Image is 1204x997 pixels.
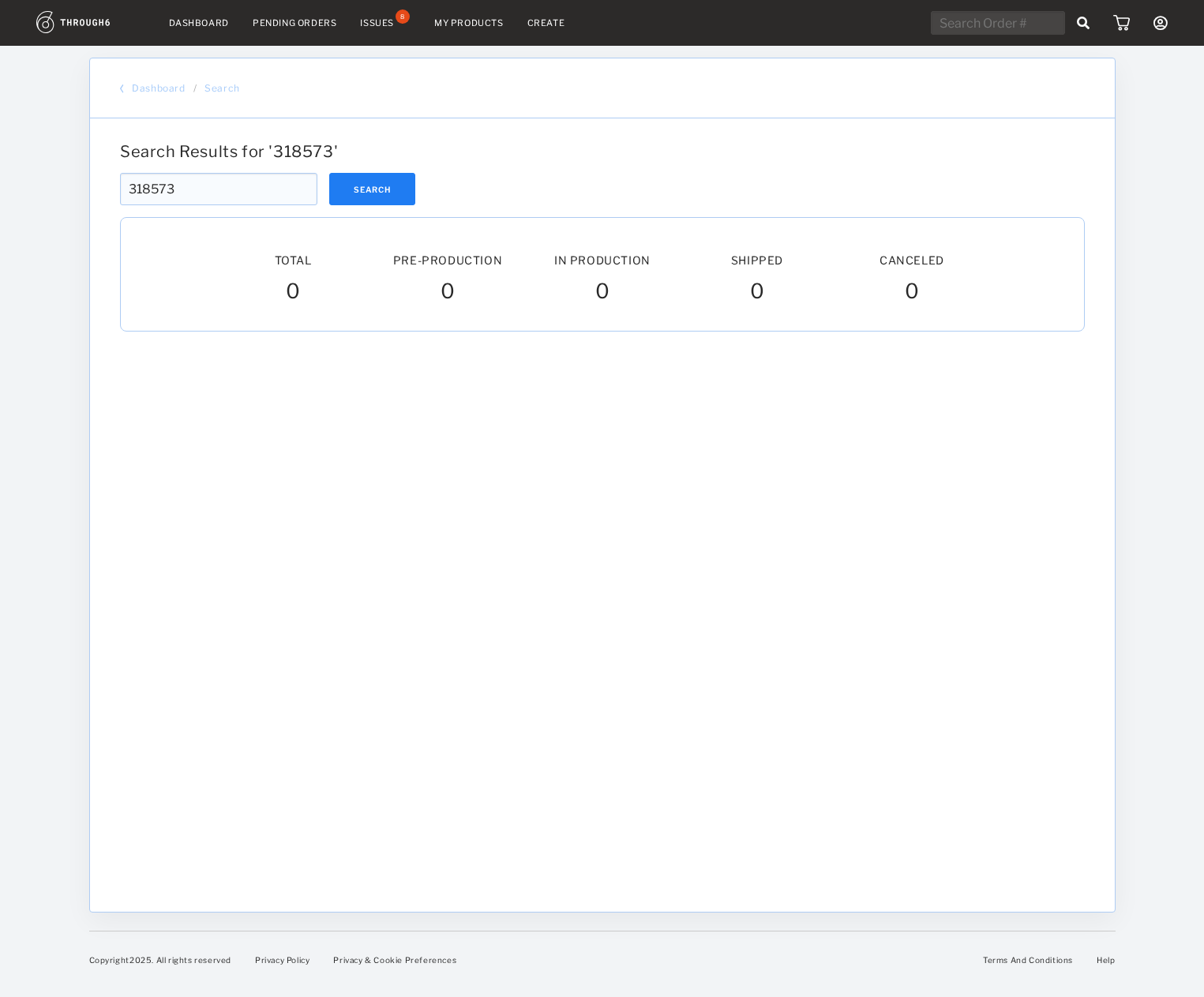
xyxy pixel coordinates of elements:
div: / [193,82,197,94]
span: Copyright 2025 . All rights reserved [89,955,231,965]
input: Search Order # [931,11,1065,35]
span: In Production [554,253,651,267]
a: Dashboard [169,17,229,28]
a: Pending Orders [253,17,336,28]
a: Issues8 [360,16,411,30]
a: Help [1097,955,1115,965]
span: 0 [440,279,455,307]
a: Dashboard [132,82,185,94]
a: Privacy & Cookie Preferences [333,955,456,965]
a: My Products [434,17,504,28]
span: 0 [904,279,919,307]
div: Issues [360,17,394,28]
span: 0 [285,279,300,307]
img: icon_cart.dab5cea1.svg [1113,15,1130,31]
span: 0 [594,279,610,307]
span: Canceled [880,253,944,267]
span: Search Results for ' 318573 ' [120,142,338,161]
img: logo.1c10ca64.svg [36,11,145,33]
img: back_bracket.f28aa67b.svg [120,84,124,93]
a: Privacy Policy [255,955,309,965]
div: 8 [396,9,410,24]
span: 0 [749,279,764,307]
a: Terms And Conditions [983,955,1073,965]
span: Pre-Production [392,253,501,267]
a: Search [204,82,240,94]
button: Search [329,173,415,205]
a: Create [527,17,565,28]
span: Shipped [730,253,782,267]
input: Search Order # [120,173,317,205]
span: Total [274,253,311,267]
